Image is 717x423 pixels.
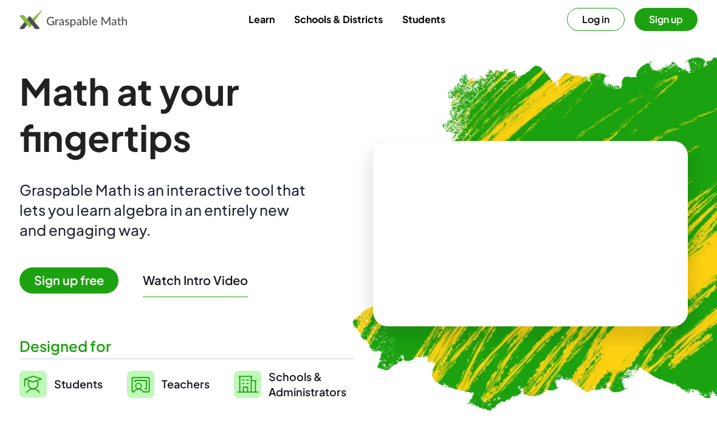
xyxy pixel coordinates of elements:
[127,369,210,399] a: Teachers
[19,180,311,240] div: Graspable Math is an interactive tool that lets you learn algebra in an entirely new and engaging...
[439,188,622,279] video: What is this? This is dynamic math notation. Dynamic math notation plays a central role in how Gr...
[234,371,261,398] img: svg%3e
[19,371,47,397] img: svg%3e
[127,371,154,398] img: svg%3e
[634,8,698,31] button: Sign up
[567,8,625,31] button: Log in
[284,8,393,30] a: Schools & Districts
[19,336,354,356] div: Designed for
[54,377,103,391] span: Students
[162,377,210,391] span: Teachers
[19,68,354,160] h1: Math at your fingertips
[19,369,103,399] a: Students
[143,272,248,288] button: Watch Intro Video
[239,8,284,30] a: Learn
[19,267,118,294] span: Sign up free
[234,369,346,399] a: Schools &Administrators
[393,8,455,30] a: Students
[269,369,346,399] span: Schools & Administrators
